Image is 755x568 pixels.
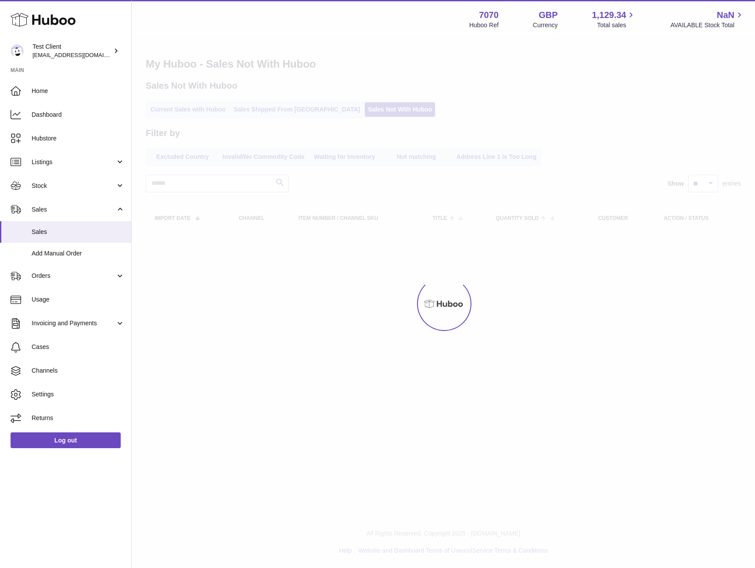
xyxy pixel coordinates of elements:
[539,9,557,21] strong: GBP
[32,134,125,143] span: Hubstore
[32,205,115,214] span: Sales
[32,87,125,95] span: Home
[717,9,734,21] span: NaN
[597,21,636,29] span: Total sales
[32,390,125,399] span: Settings
[32,182,115,190] span: Stock
[32,51,129,58] span: [EMAIL_ADDRESS][DOMAIN_NAME]
[32,272,115,280] span: Orders
[32,414,125,422] span: Returns
[32,319,115,327] span: Invoicing and Payments
[32,228,125,236] span: Sales
[11,432,121,448] a: Log out
[32,295,125,304] span: Usage
[32,158,115,166] span: Listings
[533,21,558,29] div: Currency
[479,9,499,21] strong: 7070
[592,9,636,29] a: 1,129.34 Total sales
[670,9,744,29] a: NaN AVAILABLE Stock Total
[32,343,125,351] span: Cases
[32,43,111,59] div: Test Client
[32,367,125,375] span: Channels
[592,9,626,21] span: 1,129.34
[32,111,125,119] span: Dashboard
[469,21,499,29] div: Huboo Ref
[670,21,744,29] span: AVAILABLE Stock Total
[11,44,24,58] img: internalAdmin-7070@internal.huboo.com
[32,249,125,258] span: Add Manual Order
